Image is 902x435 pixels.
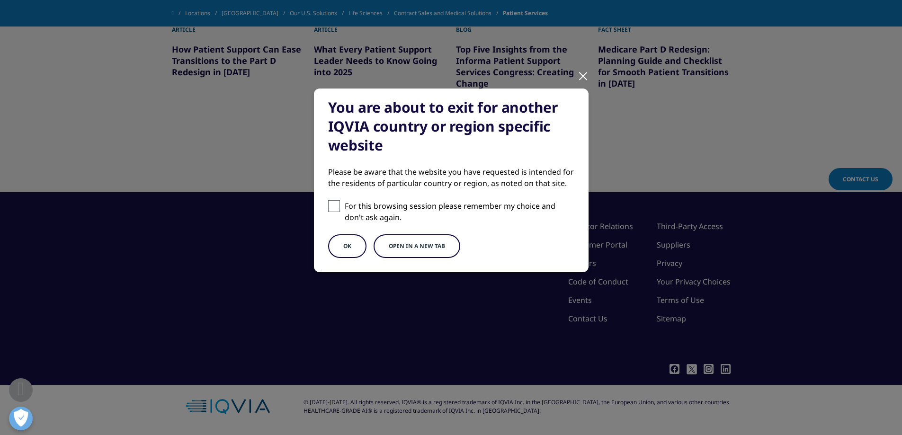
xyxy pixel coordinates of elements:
div: You are about to exit for another IQVIA country or region specific website [328,98,574,155]
button: Open in a new tab [374,234,460,258]
button: Open Preferences [9,407,33,430]
div: Please be aware that the website you have requested is intended for the residents of particular c... [328,166,574,189]
p: For this browsing session please remember my choice and don't ask again. [345,200,574,223]
button: OK [328,234,366,258]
